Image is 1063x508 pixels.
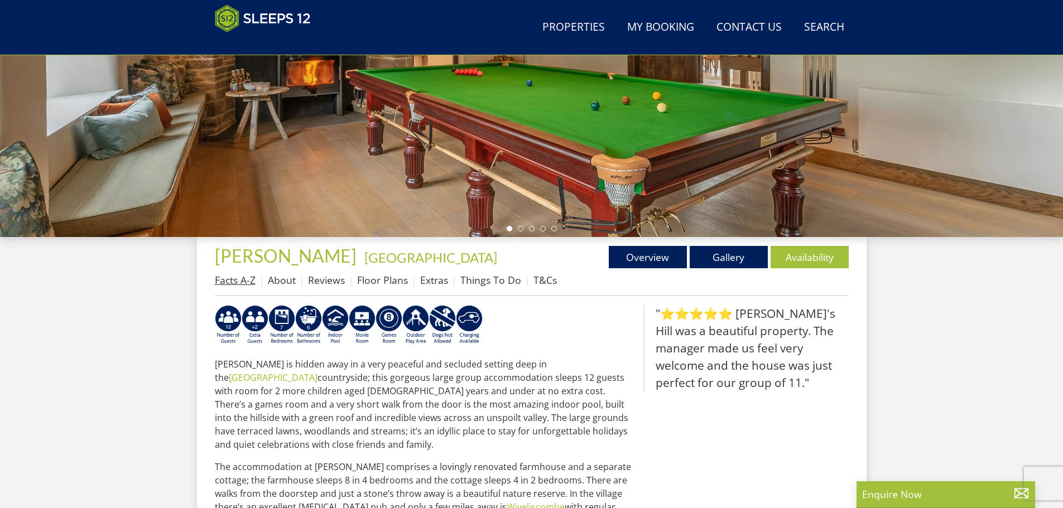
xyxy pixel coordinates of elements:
a: [GEOGRAPHIC_DATA] [229,371,318,384]
span: - [360,249,497,265]
a: Gallery [690,246,768,268]
a: T&Cs [533,273,557,287]
img: AD_4nXdtMqFLQeNd5SD_yg5mtFB1sUCemmLv_z8hISZZtoESff8uqprI2Ap3l0Pe6G3wogWlQaPaciGoyoSy1epxtlSaMm8_H... [429,305,456,345]
img: AD_4nXei2dp4L7_L8OvME76Xy1PUX32_NMHbHVSts-g-ZAVb8bILrMcUKZI2vRNdEqfWP017x6NFeUMZMqnp0JYknAB97-jDN... [322,305,349,345]
a: Contact Us [712,15,786,40]
p: Enquire Now [862,487,1030,501]
img: AD_4nXeyNBIiEViFqGkFxeZn-WxmRvSobfXIejYCAwY7p4slR9Pvv7uWB8BWWl9Rip2DDgSCjKzq0W1yXMRj2G_chnVa9wg_L... [215,305,242,345]
a: Overview [609,246,687,268]
a: Reviews [308,273,345,287]
a: Things To Do [460,273,521,287]
img: AD_4nXdmwCQHKAiIjYDk_1Dhq-AxX3fyYPYaVgX942qJE-Y7he54gqc0ybrIGUg6Qr_QjHGl2FltMhH_4pZtc0qV7daYRc31h... [295,305,322,345]
img: AD_4nXcnT2OPG21WxYUhsl9q61n1KejP7Pk9ESVM9x9VetD-X_UXXoxAKaMRZGYNcSGiAsmGyKm0QlThER1osyFXNLmuYOVBV... [456,305,483,345]
a: About [268,273,296,287]
img: AD_4nXf5HeMvqMpcZ0fO9nf7YF2EIlv0l3oTPRmiQvOQ93g4dO1Y4zXKGJcBE5M2T8mhAf-smX-gudfzQQnK9-uH4PEbWu2YP... [349,305,376,345]
a: Floor Plans [357,273,408,287]
a: Properties [538,15,609,40]
a: [GEOGRAPHIC_DATA] [364,249,497,265]
p: [PERSON_NAME] is hidden away in a very peaceful and secluded setting deep in the countryside; thi... [215,357,634,451]
blockquote: "⭐⭐⭐⭐⭐ [PERSON_NAME]'s Hill was a beautiful property. The manager made us feel very welcome and t... [643,305,849,392]
a: [PERSON_NAME] [215,245,360,267]
span: [PERSON_NAME] [215,245,357,267]
img: AD_4nXeP6WuvG491uY6i5ZIMhzz1N248Ei-RkDHdxvvjTdyF2JXhbvvI0BrTCyeHgyWBEg8oAgd1TvFQIsSlzYPCTB7K21VoI... [242,305,268,345]
a: Facts A-Z [215,273,256,287]
img: AD_4nXfjdDqPkGBf7Vpi6H87bmAUe5GYCbodrAbU4sf37YN55BCjSXGx5ZgBV7Vb9EJZsXiNVuyAiuJUB3WVt-w9eJ0vaBcHg... [402,305,429,345]
a: Search [800,15,849,40]
a: My Booking [623,15,699,40]
iframe: Customer reviews powered by Trustpilot [209,39,326,49]
img: AD_4nXdUEjdWxyJEXfF2QMxcnH9-q5XOFeM-cCBkt-KsCkJ9oHmM7j7w2lDMJpoznjTsqM7kKDtmmF2O_bpEel9pzSv0KunaC... [268,305,295,345]
a: Availability [771,246,849,268]
img: AD_4nXdrZMsjcYNLGsKuA84hRzvIbesVCpXJ0qqnwZoX5ch9Zjv73tWe4fnFRs2gJ9dSiUubhZXckSJX_mqrZBmYExREIfryF... [376,305,402,345]
a: Extras [420,273,448,287]
img: Sleeps 12 [215,4,311,32]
